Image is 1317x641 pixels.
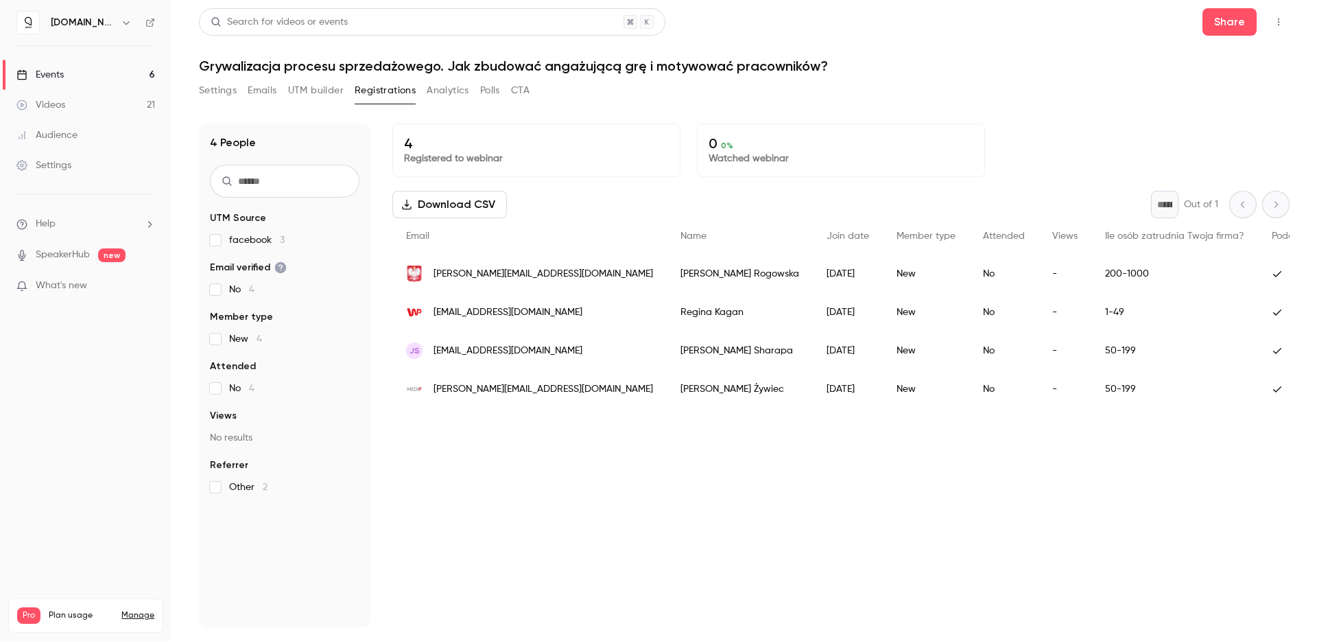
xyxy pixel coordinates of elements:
[36,279,87,293] span: What's new
[827,231,869,241] span: Join date
[406,231,429,241] span: Email
[883,293,969,331] div: New
[199,80,237,102] button: Settings
[16,128,78,142] div: Audience
[434,382,653,397] span: [PERSON_NAME][EMAIL_ADDRESS][DOMAIN_NAME]
[229,382,254,395] span: No
[263,482,268,492] span: 2
[410,345,420,357] span: JS
[680,231,707,241] span: Name
[1091,293,1258,331] div: 1-49
[249,285,254,294] span: 4
[16,217,155,231] li: help-dropdown-opener
[813,370,883,408] div: [DATE]
[210,211,359,494] section: facet-groups
[1091,255,1258,293] div: 200-1000
[199,58,1290,74] h1: Grywalizacja procesu sprzedażowego. Jak zbudować angażującą grę i motywować pracowników?
[139,280,155,292] iframe: Noticeable Trigger
[969,331,1039,370] div: No
[406,381,423,397] img: medif.com
[969,293,1039,331] div: No
[721,141,733,150] span: 0 %
[49,610,113,621] span: Plan usage
[969,370,1039,408] div: No
[51,16,115,30] h6: [DOMAIN_NAME]
[211,15,348,30] div: Search for videos or events
[229,233,285,247] span: facebook
[36,248,90,262] a: SpeakerHub
[392,191,507,218] button: Download CSV
[210,360,256,373] span: Attended
[434,305,582,320] span: [EMAIL_ADDRESS][DOMAIN_NAME]
[210,310,273,324] span: Member type
[434,267,653,281] span: [PERSON_NAME][EMAIL_ADDRESS][DOMAIN_NAME]
[16,68,64,82] div: Events
[355,80,416,102] button: Registrations
[121,610,154,621] a: Manage
[36,217,56,231] span: Help
[229,283,254,296] span: No
[813,293,883,331] div: [DATE]
[813,331,883,370] div: [DATE]
[709,152,973,165] p: Watched webinar
[434,344,582,358] span: [EMAIL_ADDRESS][DOMAIN_NAME]
[257,334,262,344] span: 4
[897,231,956,241] span: Member type
[210,135,256,151] h1: 4 People
[1039,255,1091,293] div: -
[667,255,813,293] div: [PERSON_NAME] Rogowska
[1039,370,1091,408] div: -
[1091,370,1258,408] div: 50-199
[1184,198,1218,211] p: Out of 1
[1105,231,1244,241] span: Ile osób zatrudnia Twoja firma?
[210,409,237,423] span: Views
[480,80,500,102] button: Polls
[17,607,40,624] span: Pro
[667,331,813,370] div: [PERSON_NAME] Sharapa
[210,211,266,225] span: UTM Source
[1091,331,1258,370] div: 50-199
[1039,331,1091,370] div: -
[210,431,359,445] p: No results
[248,80,276,102] button: Emails
[1202,8,1257,36] button: Share
[1039,293,1091,331] div: -
[883,331,969,370] div: New
[883,255,969,293] div: New
[427,80,469,102] button: Analytics
[98,248,126,262] span: new
[969,255,1039,293] div: No
[406,304,423,320] img: wp.pl
[667,370,813,408] div: [PERSON_NAME] Żywiec
[813,255,883,293] div: [DATE]
[667,293,813,331] div: Regina Kagan
[17,12,39,34] img: quico.io
[249,384,254,393] span: 4
[404,135,669,152] p: 4
[983,231,1025,241] span: Attended
[511,80,530,102] button: CTA
[229,332,262,346] span: New
[16,98,65,112] div: Videos
[709,135,973,152] p: 0
[883,370,969,408] div: New
[1052,231,1078,241] span: Views
[16,159,71,172] div: Settings
[406,266,423,282] img: krakow.sa.gov.pl
[210,261,287,275] span: Email verified
[404,152,669,165] p: Registered to webinar
[210,458,248,472] span: Referrer
[288,80,344,102] button: UTM builder
[229,480,268,494] span: Other
[280,235,285,245] span: 3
